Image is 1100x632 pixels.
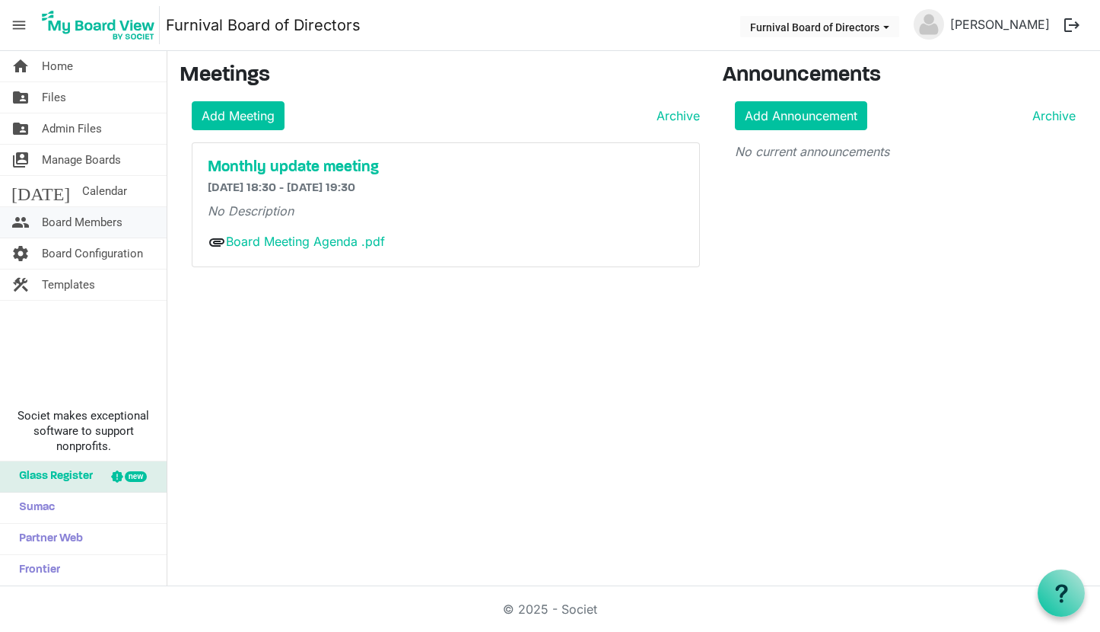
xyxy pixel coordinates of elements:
span: home [11,51,30,81]
span: Societ makes exceptional software to support nonprofits. [7,408,160,454]
a: © 2025 - Societ [503,602,597,617]
h6: [DATE] 18:30 - [DATE] 19:30 [208,181,684,196]
p: No Description [208,202,684,220]
span: Board Configuration [42,238,143,269]
span: [DATE] [11,176,70,206]
img: no-profile-picture.svg [914,9,944,40]
span: Calendar [82,176,127,206]
p: No current announcements [735,142,1076,161]
span: attachment [208,233,226,251]
div: new [125,471,147,482]
span: Board Members [42,207,122,238]
span: Files [42,82,66,113]
span: folder_shared [11,82,30,113]
a: Furnival Board of Directors [166,10,361,40]
span: Partner Web [11,524,83,554]
a: Board Meeting Agenda .pdf [226,234,385,249]
a: Add Meeting [192,101,285,130]
span: Glass Register [11,461,93,492]
span: switch_account [11,145,30,175]
span: Sumac [11,493,55,523]
span: Manage Boards [42,145,121,175]
img: My Board View Logo [37,6,160,44]
span: folder_shared [11,113,30,144]
span: Admin Files [42,113,102,144]
a: Add Announcement [735,101,867,130]
span: people [11,207,30,238]
a: Archive [650,107,700,125]
span: menu [5,11,33,40]
button: Furnival Board of Directors dropdownbutton [740,16,899,37]
span: Home [42,51,73,81]
span: Frontier [11,555,60,586]
h3: Meetings [180,63,700,89]
span: construction [11,270,30,300]
span: settings [11,238,30,269]
a: [PERSON_NAME] [944,9,1056,40]
button: logout [1056,9,1088,41]
h3: Announcements [723,63,1088,89]
a: Monthly update meeting [208,158,684,177]
a: My Board View Logo [37,6,166,44]
a: Archive [1026,107,1076,125]
span: Templates [42,270,95,300]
